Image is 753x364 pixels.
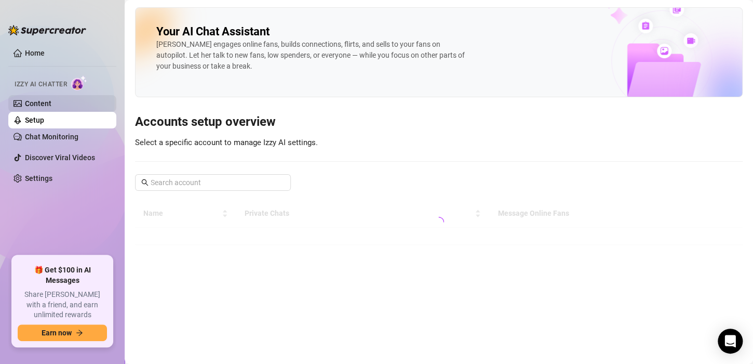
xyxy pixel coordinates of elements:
[151,177,276,188] input: Search account
[25,99,51,108] a: Content
[156,24,270,39] h2: Your AI Chat Assistant
[71,75,87,90] img: AI Chatter
[718,329,743,354] div: Open Intercom Messenger
[25,153,95,162] a: Discover Viral Videos
[18,324,107,341] button: Earn nowarrow-right
[8,25,86,35] img: logo-BBDzfeDw.svg
[25,116,44,124] a: Setup
[135,114,743,131] h3: Accounts setup overview
[18,265,107,285] span: 🎁 Get $100 in AI Messages
[141,179,149,186] span: search
[18,290,107,320] span: Share [PERSON_NAME] with a friend, and earn unlimited rewards
[156,39,468,72] div: [PERSON_NAME] engages online fans, builds connections, flirts, and sells to your fans on autopilo...
[25,174,52,183] a: Settings
[42,329,72,337] span: Earn now
[25,133,78,141] a: Chat Monitoring
[15,80,67,89] span: Izzy AI Chatter
[135,138,318,147] span: Select a specific account to manage Izzy AI settings.
[76,329,83,336] span: arrow-right
[434,217,444,227] span: loading
[25,49,45,57] a: Home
